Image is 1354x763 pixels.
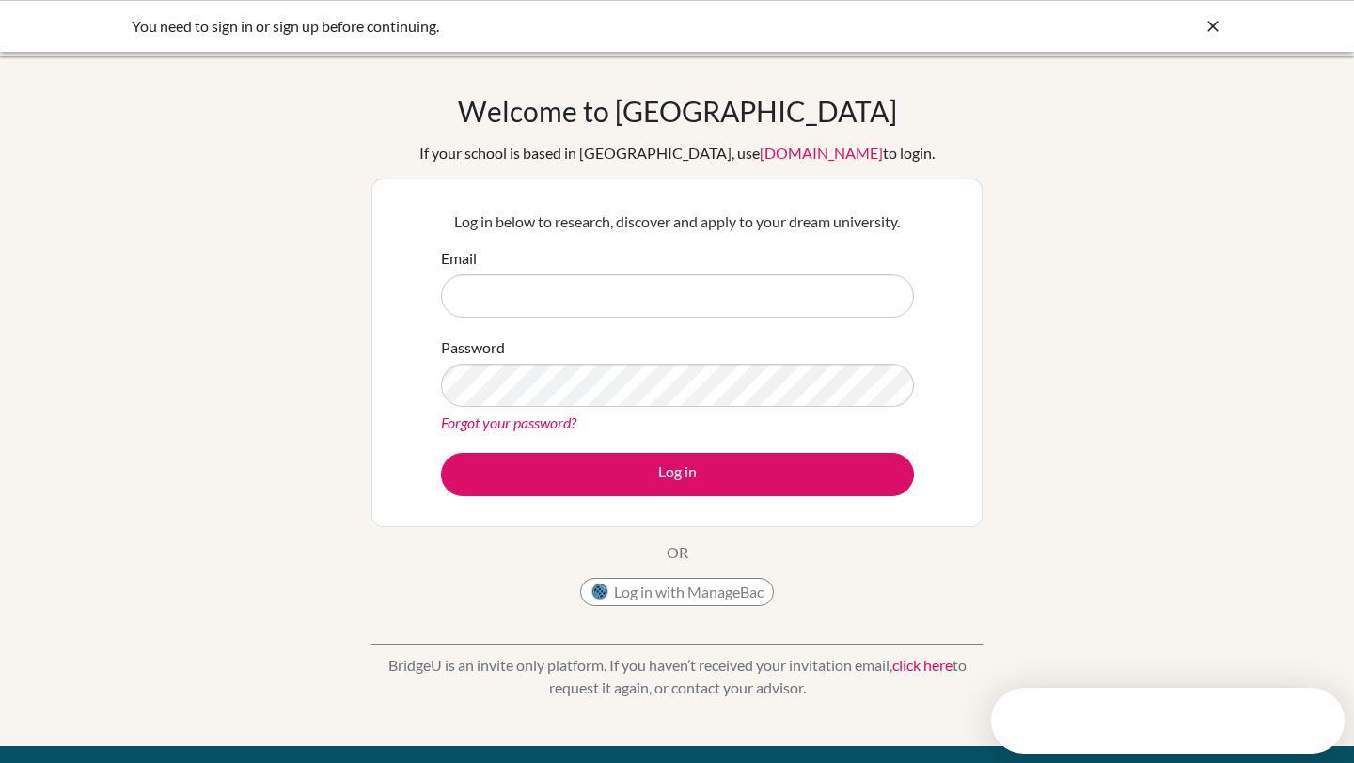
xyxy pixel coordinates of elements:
[441,210,914,233] p: Log in below to research, discover and apply to your dream university.
[580,578,774,606] button: Log in with ManageBac
[371,654,983,699] p: BridgeU is an invite only platform. If you haven’t received your invitation email, to request it ...
[991,688,1345,754] iframe: Intercom live chat discovery launcher
[441,413,576,431] a: Forgot your password?
[1290,699,1335,744] iframe: Intercom live chat
[441,336,505,359] label: Password
[441,247,477,270] label: Email
[419,142,935,164] div: If your school is based in [GEOGRAPHIC_DATA], use to login.
[892,656,953,674] a: click here
[760,144,883,162] a: [DOMAIN_NAME]
[441,453,914,496] button: Log in
[667,541,688,564] p: OR
[132,15,940,38] div: You need to sign in or sign up before continuing.
[458,94,897,128] h1: Welcome to [GEOGRAPHIC_DATA]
